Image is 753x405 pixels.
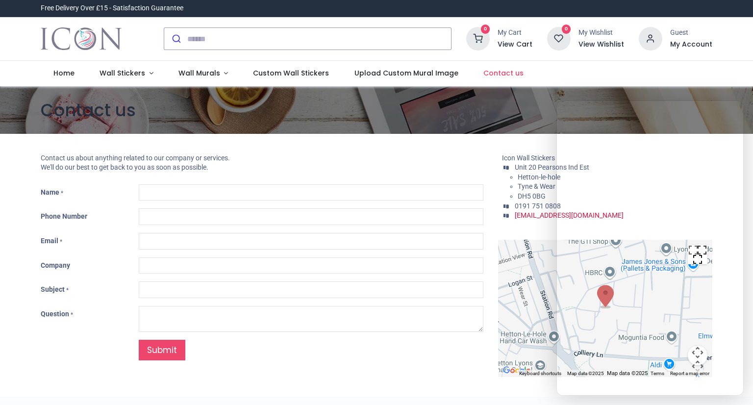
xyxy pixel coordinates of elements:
span: Wall Stickers [100,68,145,78]
span: Email [41,237,58,245]
sup: 0 [481,25,490,34]
span: Question [41,310,69,318]
a: Logo of Icon Wall Stickers [41,25,122,52]
div: My Cart [498,28,532,38]
img: Icon Wall Stickers [41,25,122,52]
iframe: Customer reviews powered by Trustpilot [506,3,712,13]
sup: 0 [562,25,571,34]
button: Submit [164,28,187,50]
span: Custom Wall Stickers [253,68,329,78]
span: Home [53,68,75,78]
iframe: Brevo live chat [557,101,743,395]
span: DH5 0BG [518,192,546,200]
span: ​Unit 20 Pearsons Ind Est [515,163,589,171]
a: [EMAIL_ADDRESS][DOMAIN_NAME] [515,211,624,219]
a: Wall Stickers [87,61,166,86]
span: Wall Murals [178,68,220,78]
li: Icon Wall Stickers [502,153,712,163]
span: Tyne & Wear [518,182,555,190]
span: Subject [41,285,65,293]
span: Upload Custom Mural Image [354,68,458,78]
div: My Wishlist [578,28,624,38]
a: 0 [547,34,571,42]
span: Phone Number [41,212,87,220]
a: View Cart [498,40,532,50]
a: Wall Murals [166,61,241,86]
a: View Wishlist [578,40,624,50]
span: Contact us [483,68,524,78]
p: Contact us about anything related to our company or services. We'll do our best to get back to yo... [41,153,483,173]
span: Company [41,261,70,269]
img: Google [501,364,533,377]
a: Submit [139,340,185,361]
button: Keyboard shortcuts [519,370,561,377]
span: Name [41,188,59,196]
span: 0191 751 0808 [515,202,561,210]
a: 0 [466,34,490,42]
span: Hetton-le-hole [518,173,560,181]
div: Guest [670,28,712,38]
div: Free Delivery Over £15 - Satisfaction Guarantee [41,3,183,13]
a: Open this area in Google Maps (opens a new window) [501,364,533,377]
h1: Contact us [41,98,712,122]
a: My Account [670,40,712,50]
